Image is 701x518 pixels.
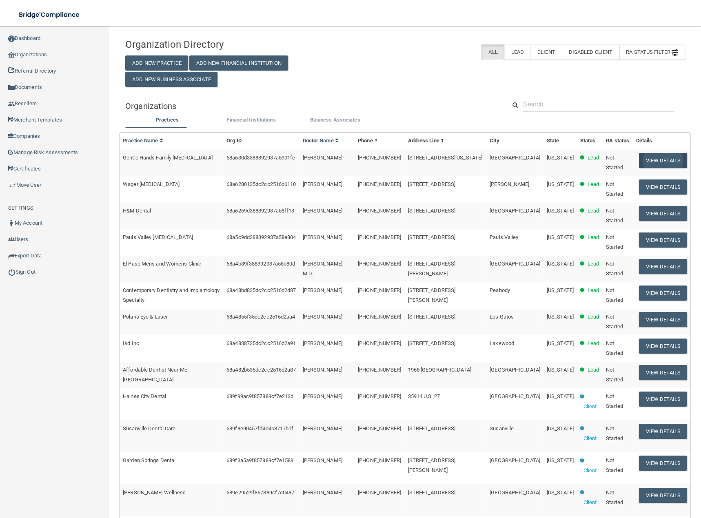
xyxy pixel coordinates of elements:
img: briefcase.64adab9b.png [8,181,16,189]
span: [PERSON_NAME] [303,340,342,346]
label: Business Associates [297,115,373,125]
label: SETTINGS [8,203,33,213]
span: [GEOGRAPHIC_DATA] [490,489,540,496]
span: [STREET_ADDRESS][PERSON_NAME] [408,261,456,277]
span: [PHONE_NUMBER] [358,234,401,240]
p: Lead [588,179,599,189]
span: [PERSON_NAME] [303,155,342,161]
span: [STREET_ADDRESS] [408,425,456,432]
span: Pauls Valley [MEDICAL_DATA] [123,234,193,240]
span: [US_STATE] [547,489,574,496]
span: 68a4838735dc2cc2516d2a91 [226,340,296,346]
th: City [486,133,543,149]
span: Not Started [606,287,623,303]
span: [US_STATE] [547,261,574,267]
span: El Paso Mens and Womens Clinic [123,261,201,267]
span: [STREET_ADDRESS][US_STATE] [408,155,483,161]
p: Client [583,498,597,507]
span: Isd Inc [123,340,139,346]
span: 68a482b535dc2cc2516d2a87 [226,367,296,373]
label: Practices [129,115,205,125]
th: Status [577,133,603,149]
button: View Details [639,206,687,221]
span: [US_STATE] [547,393,574,399]
span: Business Associates [310,117,360,123]
span: [PHONE_NUMBER] [358,155,401,161]
span: Not Started [606,367,623,383]
span: Not Started [606,234,623,250]
span: [PERSON_NAME] Wellness [123,489,186,496]
th: Address Line 1 [405,133,487,149]
span: Wager [MEDICAL_DATA] [123,181,180,187]
h5: Organizations [125,102,494,111]
span: Polaris Eye & Laser [123,314,168,320]
span: [PHONE_NUMBER] [358,208,401,214]
span: Financial Institutions [226,117,275,123]
li: Practices [125,115,209,127]
span: 68a4855f35dc2cc2516d2aa4 [226,314,295,320]
span: 689f3a5a9f857889cf7e1589 [226,457,293,463]
span: Not Started [606,261,623,277]
img: ic_user_dark.df1a06c3.png [8,220,15,226]
span: [PHONE_NUMBER] [358,393,401,399]
span: Peabody [490,287,510,293]
span: 689e29529f857889cf7e0487 [226,489,294,496]
img: ic_reseller.de258add.png [8,101,15,107]
p: Lead [588,365,599,375]
img: organization-icon.f8decf85.png [8,52,15,58]
input: Search [523,97,674,112]
span: [PHONE_NUMBER] [358,425,401,432]
span: 68a48bd835dc2cc2516d2d87 [226,287,296,293]
button: View Details [639,339,687,354]
label: Financial Institutions [213,115,289,125]
span: H&M Dental [123,208,151,214]
span: [PHONE_NUMBER] [358,457,401,463]
span: [US_STATE] [547,340,574,346]
span: [STREET_ADDRESS] [408,181,456,187]
button: View Details [639,424,687,439]
span: [PHONE_NUMBER] [358,261,401,267]
button: View Details [639,259,687,274]
button: View Details [639,179,687,195]
span: [STREET_ADDRESS] [408,340,456,346]
span: [US_STATE] [547,208,574,214]
h4: Organization Directory [125,39,304,50]
span: [STREET_ADDRESS] [408,489,456,496]
th: Phone # [355,133,404,149]
span: Not Started [606,425,623,441]
span: Not Started [606,393,623,409]
img: icon-filter@2x.21656d0b.png [672,49,678,56]
span: Gentle Hands Family [MEDICAL_DATA] [123,155,213,161]
p: Client [583,434,597,443]
button: View Details [639,312,687,327]
button: View Details [639,153,687,168]
span: [STREET_ADDRESS][PERSON_NAME] [408,287,456,303]
span: RA Status Filter [626,49,678,55]
button: Add New Business Associate [125,72,217,87]
iframe: Drift Widget Chat Controller [560,460,691,493]
span: 68a6280135dc2cc2516d6110 [226,181,296,187]
label: All [481,44,504,60]
th: Org ID [223,133,299,149]
button: View Details [639,456,687,471]
span: Haines City Dental [123,393,166,399]
p: Client [583,402,597,412]
span: [US_STATE] [547,314,574,320]
span: [STREET_ADDRESS] [408,234,456,240]
span: 68a6269d388392937a58ff13 [226,208,294,214]
span: [PERSON_NAME] [303,181,342,187]
img: bridge_compliance_login_screen.278c3ca4.svg [12,7,87,23]
span: [PERSON_NAME] [303,425,342,432]
button: View Details [639,365,687,380]
p: Lead [588,286,599,295]
span: [STREET_ADDRESS] [408,314,456,320]
img: icon-documents.8dae5593.png [8,84,15,91]
span: Pauls Valley [490,234,518,240]
th: State [543,133,577,149]
span: [PHONE_NUMBER] [358,489,401,496]
li: Business Associate [293,115,377,127]
span: [US_STATE] [547,287,574,293]
span: [GEOGRAPHIC_DATA] [490,367,540,373]
span: [US_STATE] [547,181,574,187]
span: Garden Springs Dental [123,457,175,463]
